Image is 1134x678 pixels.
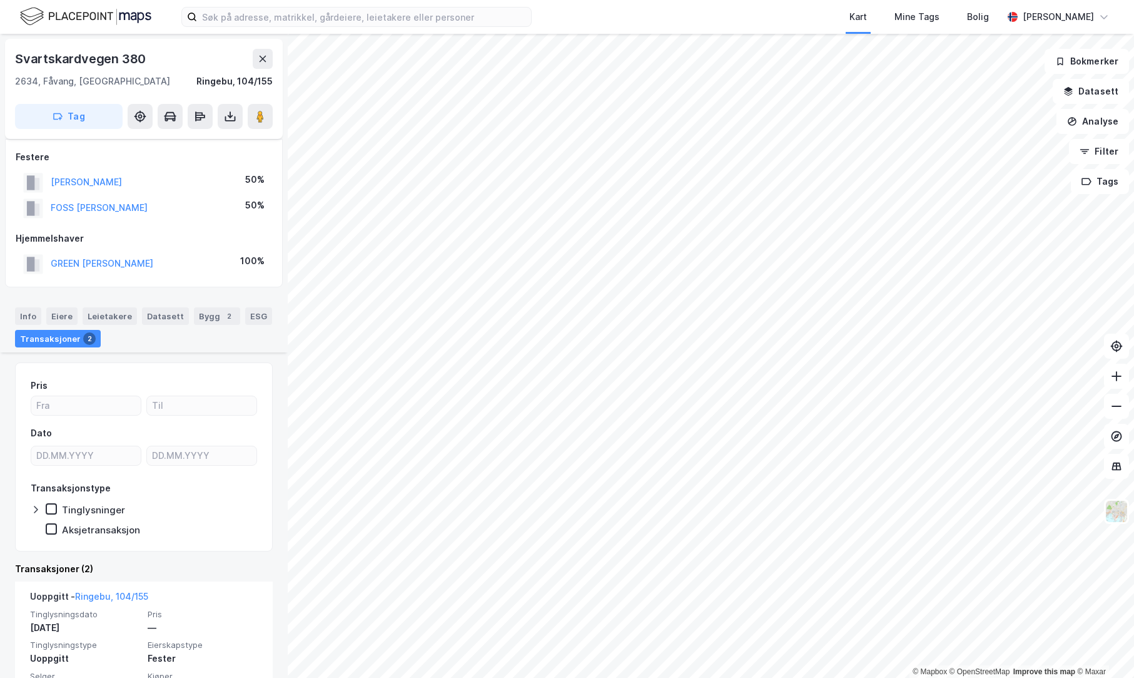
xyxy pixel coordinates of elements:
img: logo.f888ab2527a4732fd821a326f86c7f29.svg [20,6,151,28]
div: 100% [240,254,265,269]
a: Ringebu, 104/155 [75,591,148,602]
div: Leietakere [83,307,137,325]
div: Eiere [46,307,78,325]
span: Pris [148,609,258,620]
div: Festere [16,150,272,165]
button: Analyse [1056,109,1129,134]
div: 50% [245,198,265,213]
div: [PERSON_NAME] [1023,9,1094,24]
div: Mine Tags [894,9,939,24]
div: Uoppgitt - [30,589,148,609]
div: Fester [148,651,258,666]
button: Tags [1071,169,1129,194]
div: 2634, Fåvang, [GEOGRAPHIC_DATA] [15,74,170,89]
div: Bygg [194,307,240,325]
span: Tinglysningstype [30,640,140,650]
div: Ringebu, 104/155 [196,74,273,89]
iframe: Chat Widget [1071,618,1134,678]
button: Filter [1069,139,1129,164]
div: Svartskardvegen 380 [15,49,148,69]
div: Datasett [142,307,189,325]
div: Transaksjoner [15,330,101,347]
div: Aksjetransaksjon [62,524,140,536]
div: Dato [31,426,52,441]
div: Pris [31,378,48,393]
button: Tag [15,104,123,129]
div: Transaksjonstype [31,481,111,496]
div: Hjemmelshaver [16,231,272,246]
a: Mapbox [913,667,947,676]
div: Bolig [967,9,989,24]
div: 50% [245,172,265,187]
div: 2 [83,332,96,345]
div: Kontrollprogram for chat [1071,618,1134,678]
div: Kart [849,9,867,24]
a: Improve this map [1013,667,1075,676]
input: Søk på adresse, matrikkel, gårdeiere, leietakere eller personer [197,8,531,26]
div: 2 [223,310,235,322]
div: Tinglysninger [62,504,125,516]
img: Z [1105,500,1128,523]
a: OpenStreetMap [949,667,1010,676]
button: Bokmerker [1045,49,1129,74]
div: Info [15,307,41,325]
span: Eierskapstype [148,640,258,650]
div: ESG [245,307,272,325]
input: Fra [31,396,141,415]
span: Tinglysningsdato [30,609,140,620]
button: Datasett [1053,79,1129,104]
div: — [148,620,258,635]
div: Transaksjoner (2) [15,562,273,577]
input: Til [147,396,256,415]
div: [DATE] [30,620,140,635]
input: DD.MM.YYYY [31,446,141,465]
input: DD.MM.YYYY [147,446,256,465]
div: Uoppgitt [30,651,140,666]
